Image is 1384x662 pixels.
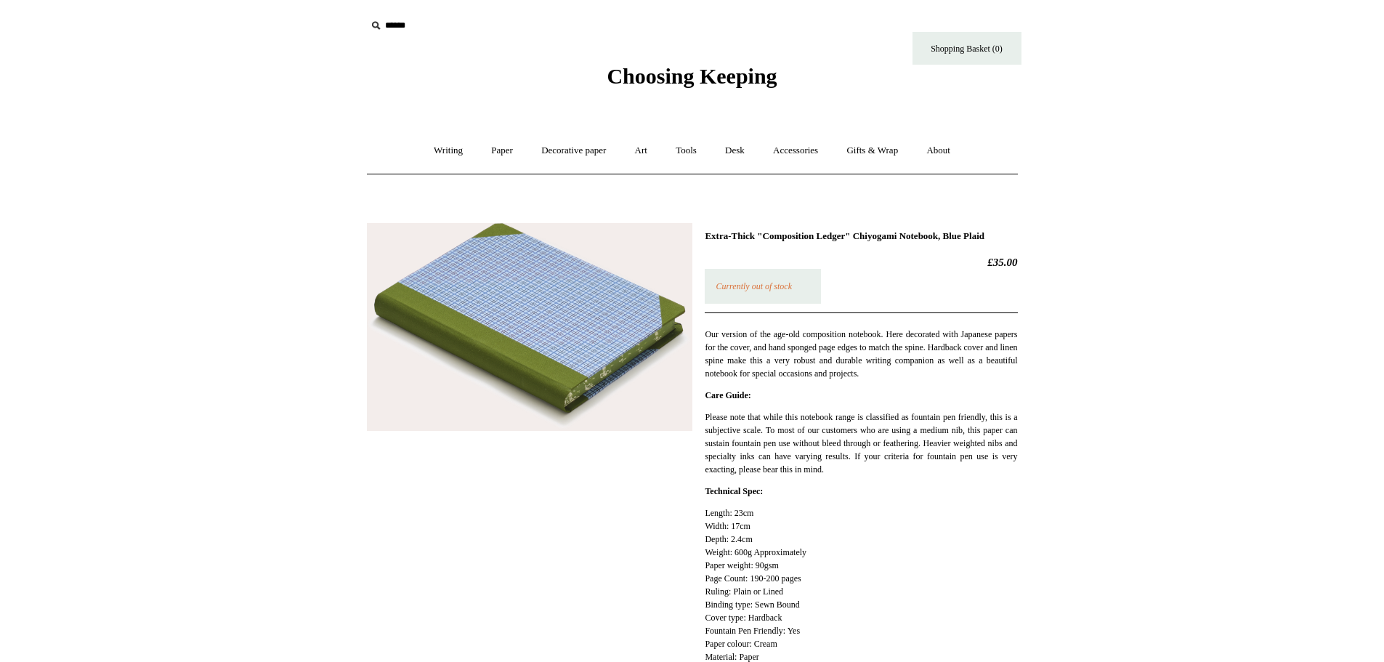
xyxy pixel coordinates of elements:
[705,486,763,496] strong: Technical Spec:
[716,281,792,291] em: Currently out of stock
[912,32,1021,65] a: Shopping Basket (0)
[712,132,758,170] a: Desk
[705,230,1017,242] h1: Extra-Thick "Composition Ledger" Chiyogami Notebook, Blue Plaid
[663,132,710,170] a: Tools
[705,411,1017,476] p: Please note that while this notebook range is classified as fountain pen friendly, this is a subj...
[913,132,963,170] a: About
[607,64,777,88] span: Choosing Keeping
[528,132,619,170] a: Decorative paper
[478,132,526,170] a: Paper
[760,132,831,170] a: Accessories
[833,132,911,170] a: Gifts & Wrap
[705,328,1017,380] p: Our version of the age-old composition notebook. Here decorated with Japanese papers for the cove...
[607,76,777,86] a: Choosing Keeping
[421,132,476,170] a: Writing
[705,390,750,400] strong: Care Guide:
[705,256,1017,269] h2: £35.00
[622,132,660,170] a: Art
[367,223,692,432] img: Extra-Thick "Composition Ledger" Chiyogami Notebook, Blue Plaid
